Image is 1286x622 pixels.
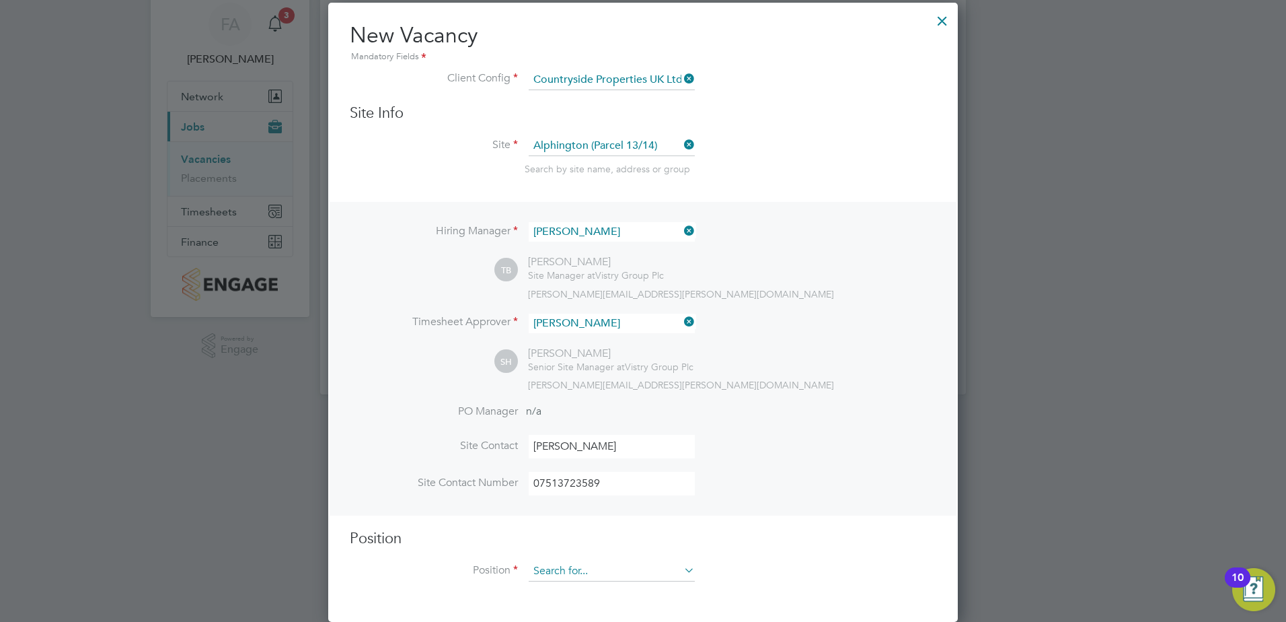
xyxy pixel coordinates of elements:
h3: Site Info [350,104,936,123]
h2: New Vacancy [350,22,936,65]
label: Site Contact [350,439,518,453]
input: Search for... [529,136,695,156]
input: Search for... [529,561,695,582]
label: PO Manager [350,405,518,419]
input: Search for... [529,222,695,242]
label: Timesheet Approver [350,315,518,329]
span: [PERSON_NAME][EMAIL_ADDRESS][PERSON_NAME][DOMAIN_NAME] [528,288,834,300]
div: Vistry Group Plc [528,361,693,373]
label: Hiring Manager [350,224,518,238]
label: Site Contact Number [350,476,518,490]
span: n/a [526,405,541,418]
h3: Position [350,529,936,549]
span: Search by site name, address or group [525,163,690,175]
div: [PERSON_NAME] [528,255,664,269]
span: Site Manager at [528,269,595,281]
input: Search for... [529,70,695,90]
button: Open Resource Center, 10 new notifications [1232,568,1275,611]
span: SH [494,350,518,374]
div: [PERSON_NAME] [528,347,693,361]
span: TB [494,258,518,282]
label: Client Config [350,71,518,85]
input: Search for... [529,314,695,333]
label: Position [350,563,518,578]
span: Senior Site Manager at [528,361,625,373]
div: 10 [1232,578,1244,595]
div: Mandatory Fields [350,50,936,65]
label: Site [350,138,518,152]
span: [PERSON_NAME][EMAIL_ADDRESS][PERSON_NAME][DOMAIN_NAME] [528,379,834,391]
div: Vistry Group Plc [528,269,664,281]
